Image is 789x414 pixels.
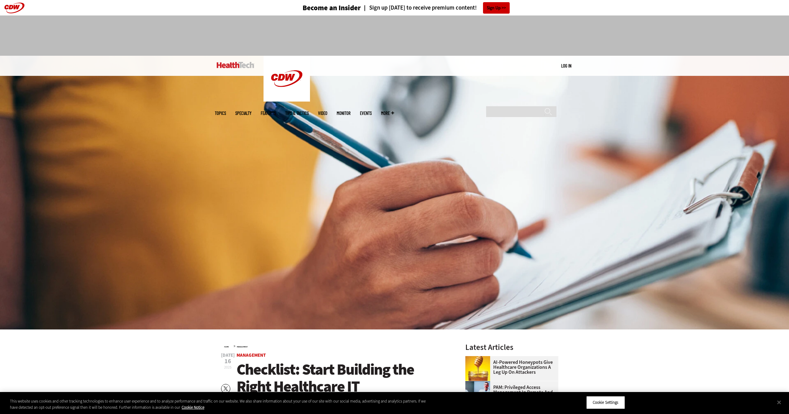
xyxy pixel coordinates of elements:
iframe: advertisement [282,22,508,50]
a: Sign up [DATE] to receive premium content! [361,5,477,11]
h3: Latest Articles [465,343,558,351]
span: Topics [215,111,226,115]
div: This website uses cookies and other tracking technologies to enhance user experience and to analy... [10,398,434,410]
span: Specialty [235,111,251,115]
a: AI-Powered Honeypots Give Healthcare Organizations a Leg Up on Attackers [465,360,555,375]
img: jar of honey with a honey dipper [465,356,490,381]
a: Management [237,346,248,348]
span: 2025 [224,365,232,370]
a: Log in [561,63,571,68]
a: Events [360,111,372,115]
a: Management [237,352,266,358]
a: CDW [264,97,310,103]
div: » [224,343,449,348]
a: Sign Up [483,2,510,14]
div: User menu [561,63,571,69]
a: Video [318,111,327,115]
img: Home [217,62,254,68]
a: Home [224,346,229,348]
span: 16 [221,358,235,364]
h3: Become an Insider [303,4,361,11]
a: remote call with care team [465,381,493,386]
a: PAM: Privileged Access Management in Remote and Hybrid Healthcare Work [465,385,555,400]
a: Features [261,111,276,115]
a: Become an Insider [279,4,361,11]
span: More [381,111,394,115]
span: [DATE] [221,353,235,358]
a: jar of honey with a honey dipper [465,356,493,361]
img: Home [264,56,310,102]
button: Close [772,395,786,409]
img: remote call with care team [465,381,490,406]
a: Tips & Tactics [285,111,309,115]
span: Checklist: Start Building the Right Healthcare IT Infrastructure [237,359,414,414]
button: Cookie Settings [586,396,625,409]
a: More information about your privacy [182,405,204,410]
a: MonITor [337,111,351,115]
